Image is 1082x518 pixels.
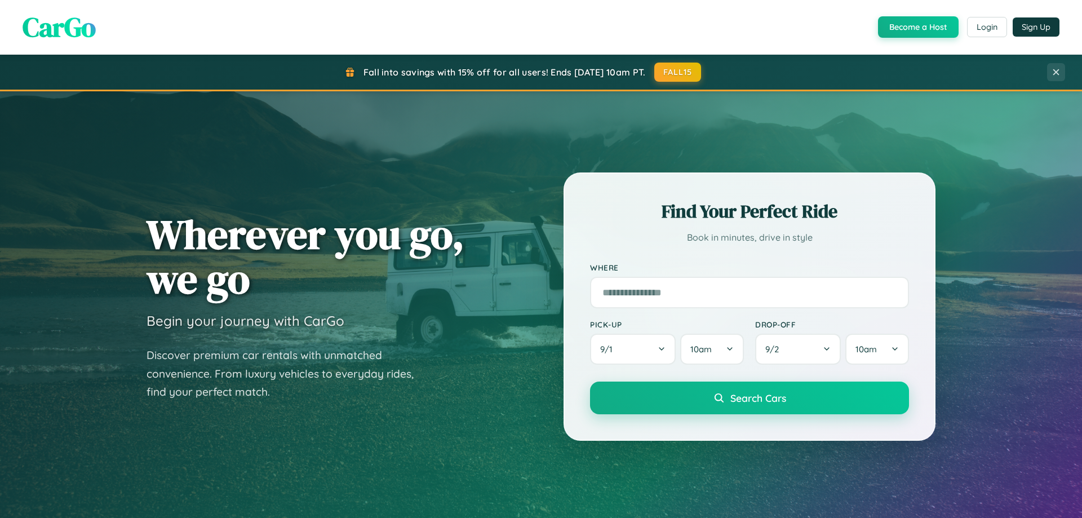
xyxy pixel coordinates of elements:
[855,344,877,355] span: 10am
[680,334,744,365] button: 10am
[147,312,344,329] h3: Begin your journey with CarGo
[590,199,909,224] h2: Find Your Perfect Ride
[147,212,464,301] h1: Wherever you go, we go
[363,67,646,78] span: Fall into savings with 15% off for all users! Ends [DATE] 10am PT.
[147,346,428,401] p: Discover premium car rentals with unmatched convenience. From luxury vehicles to everyday rides, ...
[690,344,712,355] span: 10am
[590,320,744,329] label: Pick-up
[845,334,909,365] button: 10am
[23,8,96,46] span: CarGo
[590,263,909,272] label: Where
[590,382,909,414] button: Search Cars
[654,63,702,82] button: FALL15
[600,344,618,355] span: 9 / 1
[590,229,909,246] p: Book in minutes, drive in style
[730,392,786,404] span: Search Cars
[765,344,784,355] span: 9 / 2
[755,334,841,365] button: 9/2
[878,16,959,38] button: Become a Host
[755,320,909,329] label: Drop-off
[967,17,1007,37] button: Login
[590,334,676,365] button: 9/1
[1013,17,1059,37] button: Sign Up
